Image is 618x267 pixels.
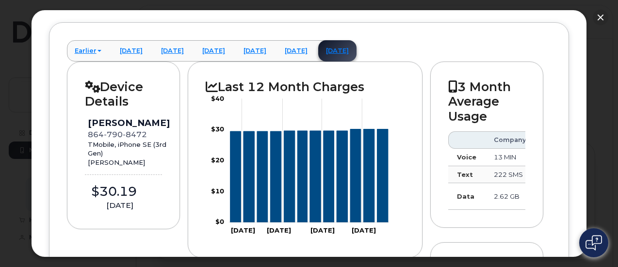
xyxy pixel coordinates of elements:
[310,227,335,235] tspan: [DATE]
[457,192,474,200] strong: Data
[215,218,224,226] tspan: $0
[211,187,224,195] tspan: $10
[352,227,376,235] tspan: [DATE]
[485,183,535,209] td: 2.62 GB
[230,129,388,222] g: Series
[230,227,255,235] tspan: [DATE]
[211,94,390,235] g: Chart
[267,227,291,235] tspan: [DATE]
[585,235,602,251] img: Open chat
